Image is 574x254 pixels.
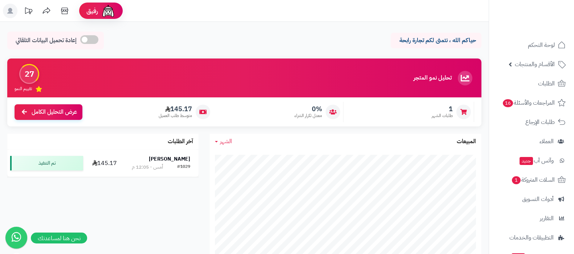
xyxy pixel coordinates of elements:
a: وآتس آبجديد [493,152,570,169]
span: إعادة تحميل البيانات التلقائي [16,36,77,45]
span: متوسط طلب العميل [159,113,192,119]
span: معدل تكرار الشراء [294,113,322,119]
a: الطلبات [493,75,570,92]
strong: [PERSON_NAME] [149,155,190,163]
span: التقارير [540,213,554,223]
span: التطبيقات والخدمات [509,233,554,243]
a: الشهر [215,137,232,146]
a: التطبيقات والخدمات [493,229,570,246]
a: طلبات الإرجاع [493,113,570,131]
span: 1 [432,105,453,113]
a: السلات المتروكة1 [493,171,570,189]
span: السلات المتروكة [511,175,555,185]
span: 145.17 [159,105,192,113]
span: العملاء [540,136,554,146]
span: رفيق [86,7,98,15]
div: #1029 [177,164,190,171]
span: طلبات الإرجاع [525,117,555,127]
span: أدوات التسويق [522,194,554,204]
span: جديد [520,157,533,165]
td: 145.17 [86,150,123,177]
span: طلبات الشهر [432,113,453,119]
a: أدوات التسويق [493,190,570,208]
span: الطلبات [538,78,555,89]
span: 16 [503,99,513,107]
h3: المبيعات [457,138,476,145]
p: حياكم الله ، نتمنى لكم تجارة رابحة [396,36,476,45]
span: لوحة التحكم [528,40,555,50]
div: أمس - 12:05 م [132,164,163,171]
h3: آخر الطلبات [168,138,193,145]
img: ai-face.png [101,4,115,18]
a: العملاء [493,133,570,150]
span: وآتس آب [519,156,554,166]
span: المراجعات والأسئلة [502,98,555,108]
a: التقارير [493,210,570,227]
a: المراجعات والأسئلة16 [493,94,570,112]
span: 0% [294,105,322,113]
span: تقييم النمو [15,86,32,92]
a: لوحة التحكم [493,36,570,54]
h3: تحليل نمو المتجر [414,75,452,81]
a: عرض التحليل الكامل [15,104,82,120]
span: عرض التحليل الكامل [32,108,77,116]
a: تحديثات المنصة [19,4,37,20]
span: الأقسام والمنتجات [515,59,555,69]
span: 1 [512,176,521,184]
div: تم التنفيذ [10,156,83,170]
span: الشهر [220,137,232,146]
